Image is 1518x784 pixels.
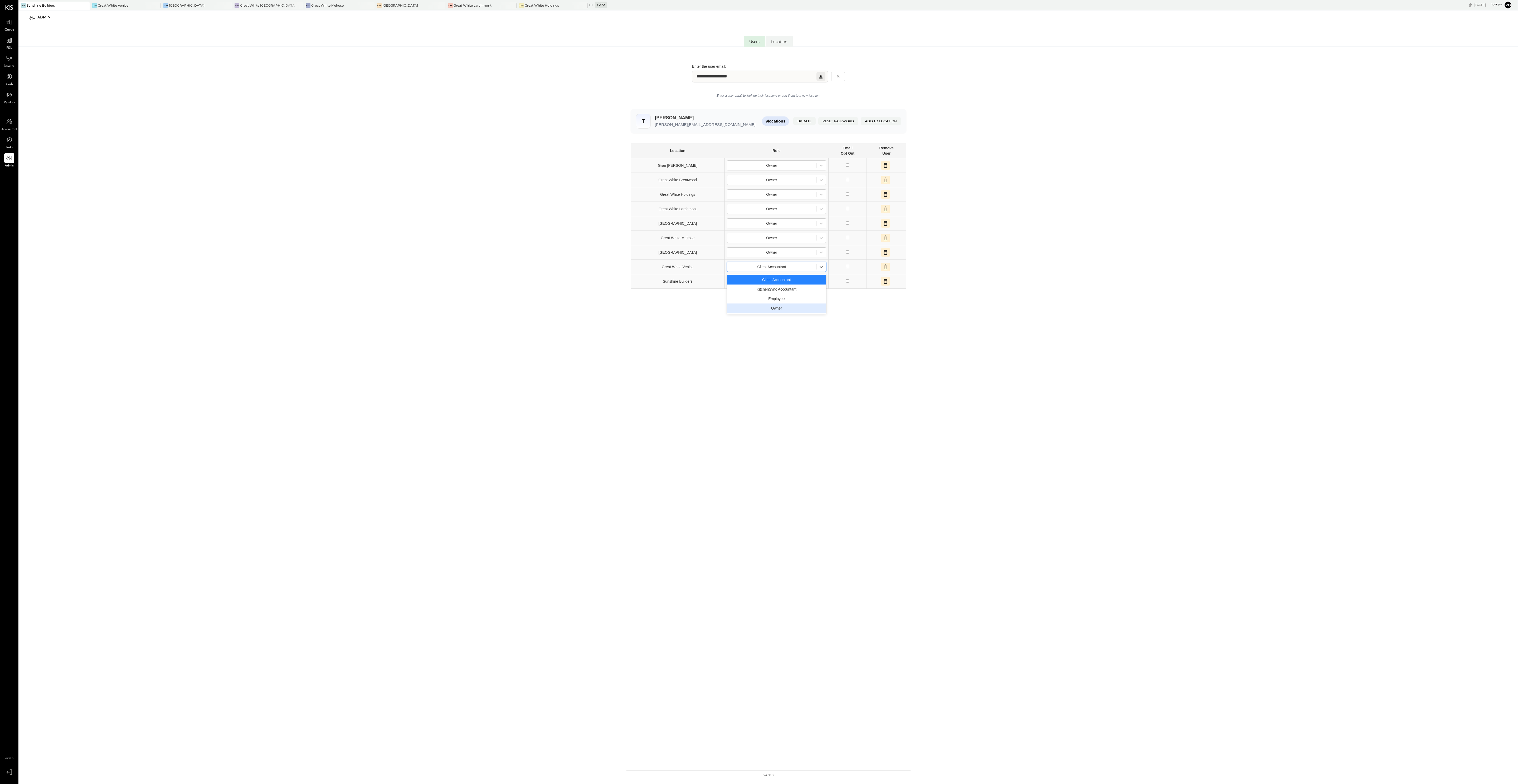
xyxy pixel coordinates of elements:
div: [PERSON_NAME] [655,115,756,121]
input: Lookup user by email [692,71,828,82]
span: Accountant [1,127,17,132]
a: Balance [0,53,18,69]
a: P&L [0,35,18,51]
td: Great White Brentwood [631,173,724,187]
span: Queue [4,28,14,32]
a: Admin [0,153,18,168]
a: Cash [0,72,18,87]
div: Employee [727,294,826,303]
div: tom [636,114,651,129]
div: copy link [1468,2,1473,8]
div: GW [377,3,382,8]
div: SB [21,3,26,8]
span: P&L [6,46,12,51]
div: Owner [727,303,826,313]
div: GW [306,3,310,8]
a: Tasks [0,135,18,150]
td: Great White Melrose [631,231,724,245]
div: v 4.38.0 [763,773,773,777]
button: Update [793,117,816,125]
div: KitchenSync Accountant [727,285,826,294]
div: GW [519,3,524,8]
td: Sunshine Builders [631,274,724,288]
div: Great White Melrose [311,3,344,8]
a: Accountant [0,117,18,132]
div: Great White [GEOGRAPHIC_DATA] [240,3,295,8]
li: Users [744,36,765,47]
label: Enter the user email: [692,64,845,69]
a: Queue [0,17,18,32]
span: Cash [6,82,13,87]
button: Ro [1504,1,1512,9]
div: GW [235,3,239,8]
div: Great White Larchmont [454,3,492,8]
li: Location [766,36,793,47]
div: [GEOGRAPHIC_DATA] [382,3,418,8]
div: [DATE] [1474,2,1502,7]
td: [GEOGRAPHIC_DATA] [631,216,724,231]
small: Enter a user email to look up their locations or add them to a new location. [717,94,820,98]
td: Gran [PERSON_NAME] [631,158,724,173]
span: Admin [5,164,14,168]
div: GW [92,3,97,8]
div: Client Accountant [727,275,826,285]
span: Balance [4,64,15,69]
button: Reset Password [818,117,858,125]
div: Sunshine Builders [27,3,55,8]
a: Vendors [0,90,18,105]
div: Great White Holdings [525,3,559,8]
div: Admin [37,13,56,22]
div: 9 locations [762,116,789,126]
span: Add to location [865,119,897,123]
div: + 272 [595,2,607,8]
div: Great White Venice [98,3,128,8]
td: Great White Holdings [631,187,724,202]
div: [PERSON_NAME][EMAIL_ADDRESS][DOMAIN_NAME] [655,122,756,128]
td: Great White Larchmont [631,202,724,216]
span: Reset Password [823,119,854,123]
th: Remove User [867,143,906,158]
td: Great White Venice [631,259,724,274]
th: Role [724,143,828,158]
div: GW [163,3,168,8]
span: Update [797,119,811,123]
span: Tasks [6,145,13,150]
button: Add to location [861,117,901,125]
td: [GEOGRAPHIC_DATA] [631,245,724,259]
span: Vendors [4,100,15,105]
div: [GEOGRAPHIC_DATA] [169,3,205,8]
button: Clear email [831,72,845,81]
th: Email Opt Out [828,143,867,158]
th: Location [631,143,724,158]
div: GW [448,3,453,8]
